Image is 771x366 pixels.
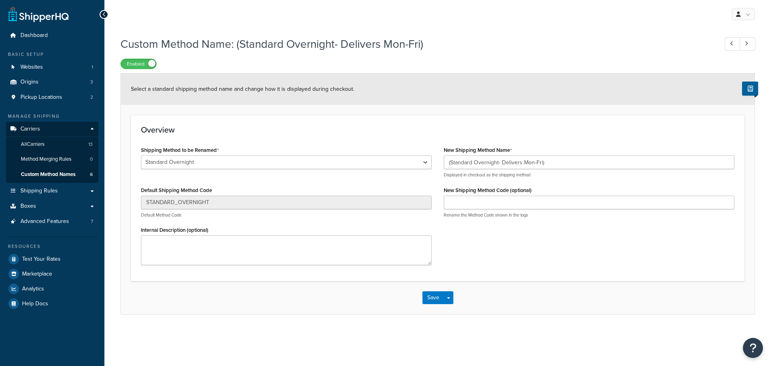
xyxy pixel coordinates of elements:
[422,291,444,304] button: Save
[740,37,755,51] a: Next Record
[90,171,93,178] span: 6
[6,199,98,214] a: Boxes
[6,90,98,105] a: Pickup Locations2
[444,172,734,178] p: Displayed in checkout as the shipping method
[22,301,48,307] span: Help Docs
[6,122,98,137] a: Carriers
[20,218,69,225] span: Advanced Features
[6,28,98,43] a: Dashboard
[88,141,93,148] span: 13
[6,51,98,58] div: Basic Setup
[20,126,40,133] span: Carriers
[22,256,61,263] span: Test Your Rates
[6,214,98,229] a: Advanced Features7
[20,94,62,101] span: Pickup Locations
[444,212,734,218] p: Rename the Method Code shown in the logs
[6,282,98,296] a: Analytics
[6,243,98,250] div: Resources
[743,338,763,358] button: Open Resource Center
[121,59,156,69] label: Enabled
[120,36,710,52] h1: Custom Method Name: (Standard Overnight- Delivers Mon-Fri)
[90,94,93,101] span: 2
[90,79,93,86] span: 3
[742,82,758,96] button: Show Help Docs
[444,187,532,193] label: New Shipping Method Code (optional)
[725,37,740,51] a: Previous Record
[20,32,48,39] span: Dashboard
[444,147,512,153] label: New Shipping Method Name
[6,167,98,182] li: Custom Method Names
[90,156,93,163] span: 0
[6,184,98,198] a: Shipping Rules
[141,212,432,218] p: Default Method Code
[20,203,36,210] span: Boxes
[21,156,71,163] span: Method Merging Rules
[141,187,212,193] label: Default Shipping Method Code
[6,252,98,266] a: Test Your Rates
[6,152,98,167] li: Method Merging Rules
[6,214,98,229] li: Advanced Features
[91,218,93,225] span: 7
[6,122,98,183] li: Carriers
[6,113,98,120] div: Manage Shipping
[6,90,98,105] li: Pickup Locations
[131,85,354,93] span: Select a standard shipping method name and change how it is displayed during checkout.
[6,75,98,90] a: Origins3
[22,271,52,278] span: Marketplace
[141,147,219,153] label: Shipping Method to be Renamed
[20,188,58,194] span: Shipping Rules
[141,125,734,134] h3: Overview
[22,286,44,292] span: Analytics
[20,79,39,86] span: Origins
[6,60,98,75] li: Websites
[141,227,208,233] label: Internal Description (optional)
[6,75,98,90] li: Origins
[6,296,98,311] a: Help Docs
[92,64,93,71] span: 1
[21,171,75,178] span: Custom Method Names
[6,152,98,167] a: Method Merging Rules0
[6,137,98,152] a: AllCarriers13
[6,167,98,182] a: Custom Method Names6
[6,60,98,75] a: Websites1
[21,141,45,148] span: All Carriers
[20,64,43,71] span: Websites
[6,267,98,281] a: Marketplace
